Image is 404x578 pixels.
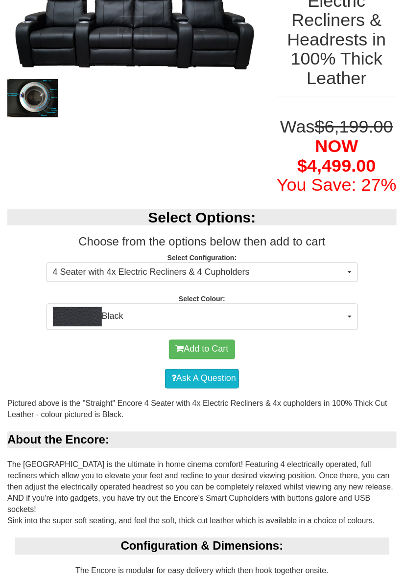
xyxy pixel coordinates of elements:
[53,307,345,327] span: Black
[7,432,397,448] div: About the Encore:
[47,263,358,282] button: 4 Seater with 4x Electric Recliners & 4 Cupholders
[47,304,358,330] button: BlackBlack
[169,340,235,359] button: Add to Cart
[277,117,397,194] h1: Was
[165,369,239,389] a: Ask A Question
[167,254,237,262] strong: Select Configuration:
[53,266,345,279] span: 4 Seater with 4x Electric Recliners & 4 Cupholders
[7,235,397,248] h3: Choose from the options below then add to cart
[179,295,225,303] strong: Select Colour:
[277,175,397,195] font: You Save: 27%
[315,116,393,136] del: $6,199.00
[15,538,389,555] div: Configuration & Dimensions:
[148,209,256,225] b: Select Options:
[297,136,376,176] span: NOW $4,499.00
[53,307,102,327] img: Black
